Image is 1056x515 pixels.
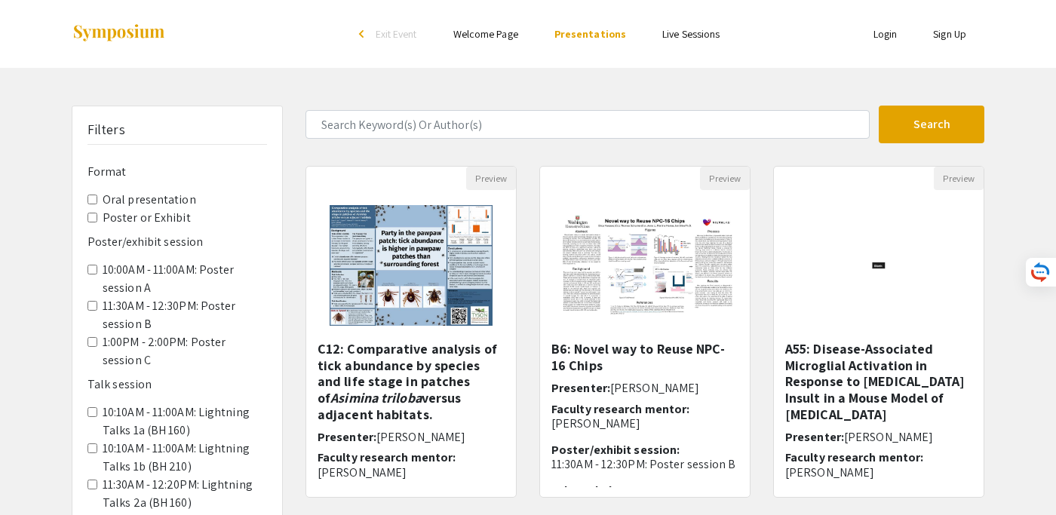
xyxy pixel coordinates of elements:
em: Asimina triloba [330,389,422,406]
button: Preview [934,167,984,190]
span: Faculty research mentor: [785,449,923,465]
a: Presentations [554,27,626,41]
img: <p>B6: Novel way to Reuse NPC-16 Chips</p> [540,200,750,331]
div: Open Presentation <p>B6: Novel way to Reuse NPC-16 Chips</p> [539,166,751,498]
label: 1:00PM - 2:00PM: Poster session C [103,333,267,369]
span: [PERSON_NAME] [376,429,465,445]
span: [PERSON_NAME] [610,380,699,396]
label: 11:30AM - 12:20PM: Lightning Talks 2a (BH 160) [103,476,267,512]
h5: C12: Comparative analysis of tick abundance by species and life stage in patches of versus adjace... [318,341,505,422]
h5: B6: Novel way to Reuse NPC-16 Chips [551,341,738,373]
p: [PERSON_NAME] [551,416,738,431]
h5: A55: Disease-Associated Microglial Activation in Response to [MEDICAL_DATA] Insult in a Mouse Mod... [785,341,972,422]
img: <p>A55: Disease-Associated Microglial Activation in Response to White Matter Insult in a Mouse Mo... [817,190,941,341]
h6: Talk session [87,377,267,391]
span: Poster/exhibit session: [551,442,680,458]
span: Exit Event [376,27,417,41]
h6: Presenter: [551,381,738,395]
h6: Presenter: [785,430,972,444]
h6: Format [87,164,267,179]
p: [PERSON_NAME] [785,465,972,480]
span: Acknowledgments: [551,483,658,498]
button: Preview [466,167,516,190]
h5: Filters [87,121,125,138]
a: Sign Up [933,27,966,41]
div: Open Presentation <p>A55: Disease-Associated Microglial Activation in Response to White Matter In... [773,166,984,498]
a: Live Sessions [662,27,720,41]
p: [PERSON_NAME] [318,465,505,480]
div: arrow_back_ios [359,29,368,38]
img: <p>C12: Comparative analysis of tick abundance by species and life stage in patches of <em>Asimin... [315,190,508,341]
div: Open Presentation <p>C12: Comparative analysis of tick abundance by species and life stage in pat... [305,166,517,498]
label: Oral presentation [103,191,196,209]
a: Welcome Page [453,27,518,41]
label: 11:30AM - 12:30PM: Poster session B [103,297,267,333]
button: Preview [700,167,750,190]
label: 10:10AM - 11:00AM: Lightning Talks 1a (BH 160) [103,403,267,440]
button: Search [879,106,984,143]
span: Faculty research mentor: [551,401,689,417]
img: Symposium by ForagerOne [72,23,166,44]
p: 11:30AM - 12:30PM: Poster session B [551,457,738,471]
a: Login [873,27,898,41]
label: 10:10AM - 11:00AM: Lightning Talks 1b (BH 210) [103,440,267,476]
span: [PERSON_NAME] [844,429,933,445]
h6: Poster/exhibit session [87,235,267,249]
label: 10:00AM - 11:00AM: Poster session A [103,261,267,297]
span: Faculty research mentor: [318,449,456,465]
input: Search Keyword(s) Or Author(s) [305,110,870,139]
h6: Presenter: [318,430,505,444]
label: Poster or Exhibit [103,209,191,227]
